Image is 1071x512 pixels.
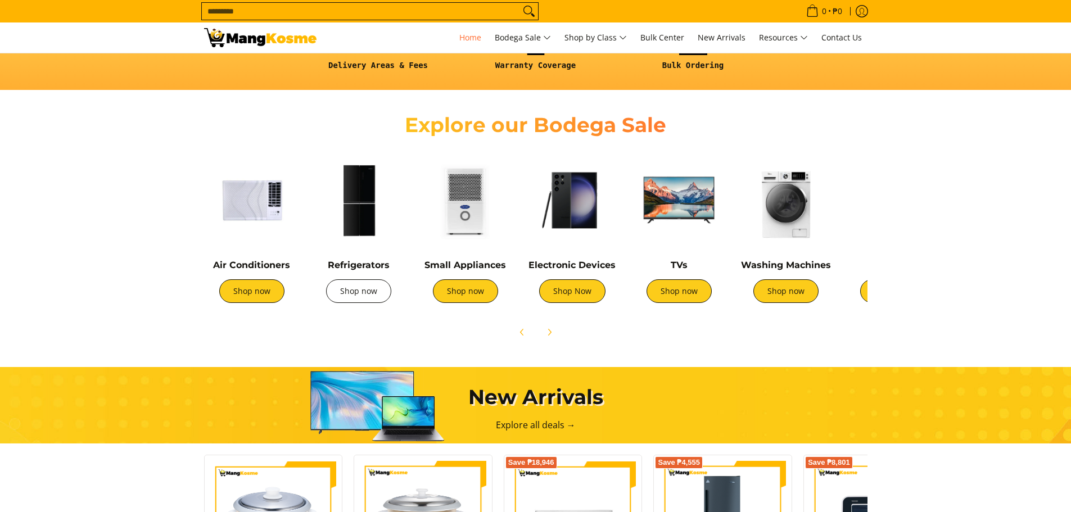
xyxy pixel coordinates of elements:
a: Explore all deals → [496,419,576,431]
img: Refrigerators [311,152,406,248]
span: Resources [759,31,808,45]
a: Washing Machines [741,260,831,270]
span: Save ₱8,801 [808,459,850,466]
a: Refrigerators [328,260,390,270]
button: Search [520,3,538,20]
a: Shop now [860,279,925,303]
a: Air Conditioners [213,260,290,270]
img: Small Appliances [418,152,513,248]
a: Bodega Sale [489,22,557,53]
img: Cookers [845,152,941,248]
img: Washing Machines [738,152,834,248]
a: Shop now [753,279,819,303]
span: Contact Us [821,32,862,43]
span: Shop by Class [564,31,627,45]
a: Contact Us [816,22,867,53]
a: Small Appliances [424,260,506,270]
span: New Arrivals [698,32,745,43]
span: Bulk Center [640,32,684,43]
a: Shop now [647,279,712,303]
img: TVs [631,152,727,248]
a: New Arrivals [692,22,751,53]
a: Shop now [326,279,391,303]
span: Save ₱18,946 [508,459,554,466]
a: Shop Now [539,279,605,303]
span: Bodega Sale [495,31,551,45]
span: Save ₱4,555 [658,459,700,466]
h2: Explore our Bodega Sale [373,112,699,138]
a: Shop now [433,279,498,303]
a: Home [454,22,487,53]
button: Previous [510,320,535,345]
img: Electronic Devices [525,152,620,248]
img: Mang Kosme: Your Home Appliances Warehouse Sale Partner! [204,28,317,47]
span: • [803,5,846,17]
span: 0 [820,7,828,15]
a: Bulk Center [635,22,690,53]
img: Air Conditioners [204,152,300,248]
a: Shop by Class [559,22,632,53]
a: Shop now [219,279,284,303]
a: Resources [753,22,814,53]
button: Next [537,320,562,345]
nav: Main Menu [328,22,867,53]
a: TVs [671,260,688,270]
a: Electronic Devices [528,260,616,270]
span: ₱0 [831,7,844,15]
span: Home [459,32,481,43]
